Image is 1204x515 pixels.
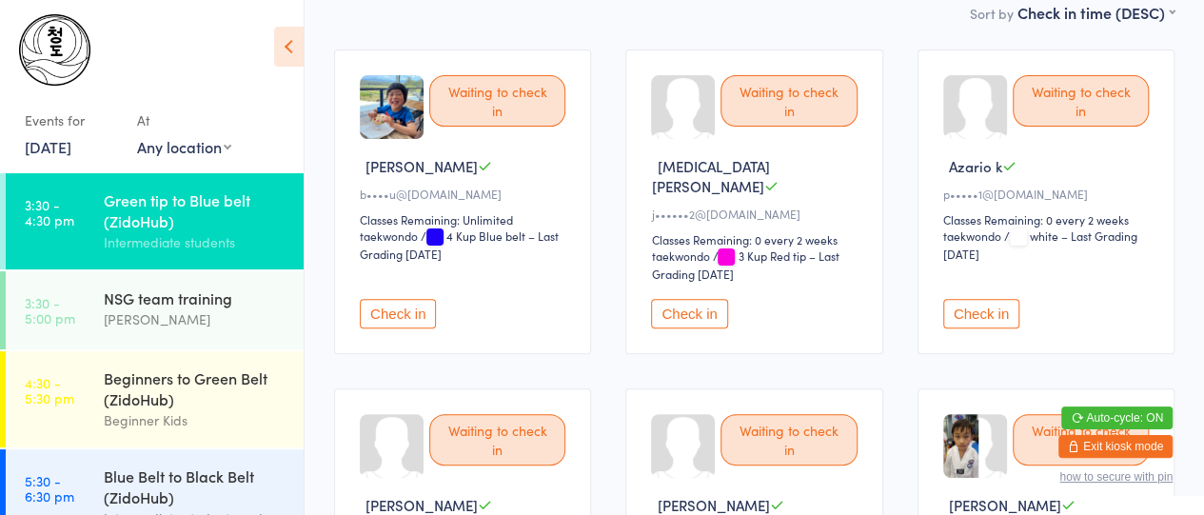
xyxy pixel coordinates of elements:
[1017,2,1174,23] div: Check in time (DESC)
[360,299,436,328] button: Check in
[1061,406,1173,429] button: Auto-cycle: ON
[25,375,74,406] time: 4:30 - 5:30 pm
[104,189,287,231] div: Green tip to Blue belt (ZidoHub)
[943,211,1155,228] div: Classes Remaining: 0 every 2 weeks
[1059,470,1173,484] button: how to secure with pin
[943,228,1001,244] div: taekwondo
[943,186,1155,202] div: p•••••1@[DOMAIN_NAME]
[137,136,231,157] div: Any location
[720,75,857,127] div: Waiting to check in
[1013,75,1149,127] div: Waiting to check in
[651,299,727,328] button: Check in
[137,105,231,136] div: At
[943,299,1019,328] button: Check in
[25,136,71,157] a: [DATE]
[360,228,418,244] div: taekwondo
[360,228,559,262] span: / 4 Kup Blue belt – Last Grading [DATE]
[104,465,287,507] div: Blue Belt to Black Belt (ZidoHub)
[6,173,304,269] a: 3:30 -4:30 pmGreen tip to Blue belt (ZidoHub)Intermediate students
[970,4,1014,23] label: Sort by
[25,105,118,136] div: Events for
[19,14,90,86] img: Chungdo Taekwondo
[949,495,1061,515] span: [PERSON_NAME]
[25,197,74,228] time: 3:30 - 4:30 pm
[651,248,839,282] span: / 3 Kup Red tip – Last Grading [DATE]
[720,414,857,465] div: Waiting to check in
[104,308,287,330] div: [PERSON_NAME]
[651,231,862,248] div: Classes Remaining: 0 every 2 weeks
[25,473,74,504] time: 5:30 - 6:30 pm
[25,295,75,326] time: 3:30 - 5:00 pm
[365,156,478,176] span: [PERSON_NAME]
[6,351,304,447] a: 4:30 -5:30 pmBeginners to Green Belt (ZidoHub)Beginner Kids
[651,206,862,222] div: j••••••2@[DOMAIN_NAME]
[104,231,287,253] div: Intermediate students
[365,495,478,515] span: [PERSON_NAME]
[943,228,1137,262] span: / white – Last Grading [DATE]
[657,495,769,515] span: [PERSON_NAME]
[104,367,287,409] div: Beginners to Green Belt (ZidoHub)
[104,287,287,308] div: NSG team training
[1058,435,1173,458] button: Exit kiosk mode
[429,75,565,127] div: Waiting to check in
[360,186,571,202] div: b••••u@[DOMAIN_NAME]
[6,271,304,349] a: 3:30 -5:00 pmNSG team training[PERSON_NAME]
[104,409,287,431] div: Beginner Kids
[651,248,709,264] div: taekwondo
[360,211,571,228] div: Classes Remaining: Unlimited
[949,156,1002,176] span: Azario k
[943,414,979,478] img: image1597907183.png
[1013,414,1149,465] div: Waiting to check in
[651,156,769,196] span: [MEDICAL_DATA][PERSON_NAME]
[360,75,424,139] img: image1685760322.png
[429,414,565,465] div: Waiting to check in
